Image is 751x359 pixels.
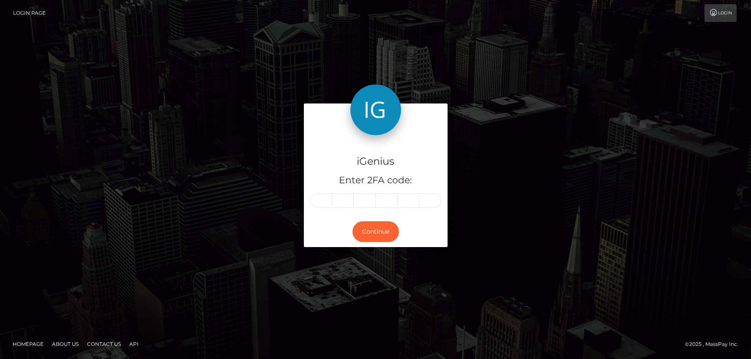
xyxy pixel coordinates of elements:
a: Contact Us [84,337,124,351]
a: Homepage [9,337,47,351]
img: iGenius [350,84,401,135]
h4: iGenius [310,154,441,169]
div: © 2025 , MassPay Inc. [685,340,745,349]
a: About Us [49,337,82,351]
a: Login [705,4,737,22]
button: Continue [352,221,399,242]
a: API [126,337,142,351]
a: Login Page [13,4,46,22]
h5: Enter 2FA code: [310,174,441,187]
